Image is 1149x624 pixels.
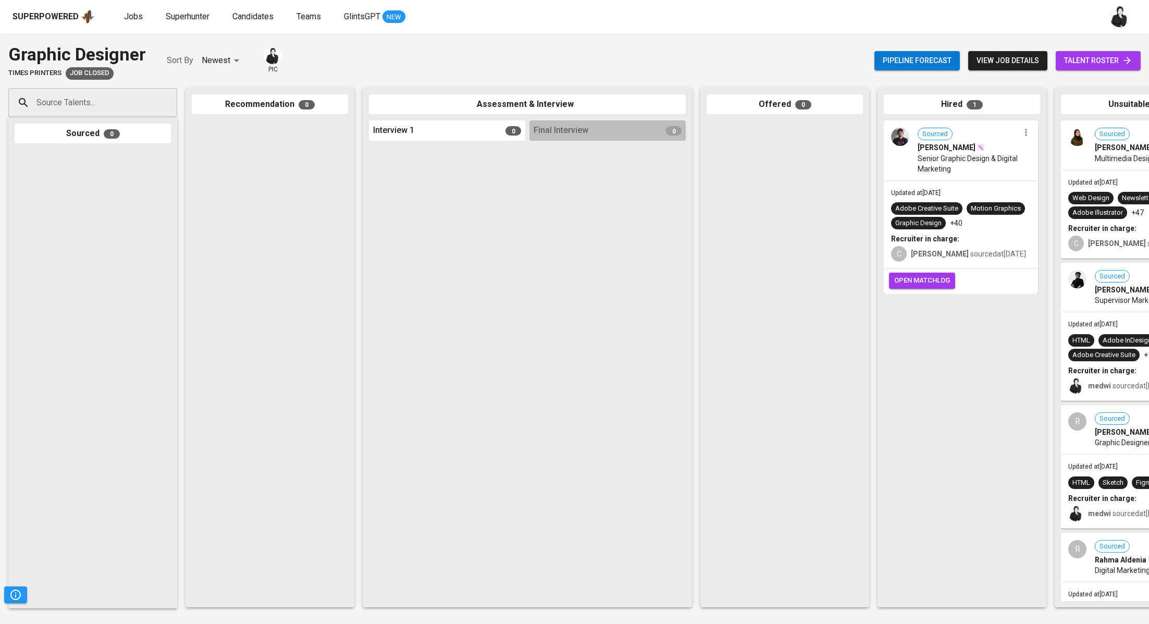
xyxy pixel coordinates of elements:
b: [PERSON_NAME] [1088,239,1146,248]
img: 8ee302c1e85a5e95f301dcb335feaaa7.jpg [1068,128,1086,146]
div: Recommendation [192,94,348,115]
span: NEW [382,12,405,22]
div: Assessment & Interview [369,94,686,115]
span: 0 [795,100,811,109]
span: Interview 1 [373,125,414,137]
div: Newest [202,51,243,70]
img: medwi@glints.com [1068,378,1084,394]
a: Superpoweredapp logo [13,9,95,25]
span: 0 [666,126,682,136]
img: medwi@glints.com [1068,506,1084,521]
span: Sourced [1095,414,1129,424]
b: Recruiter in charge: [1068,494,1136,503]
div: Sketch [1103,478,1123,488]
span: Jobs [124,11,143,21]
a: Candidates [232,10,276,23]
span: Updated at [DATE] [1068,179,1118,186]
div: Adobe Creative Suite [1072,350,1135,360]
span: Updated at [DATE] [891,189,941,197]
span: Final Interview [534,125,588,137]
a: Teams [296,10,323,23]
div: C [891,246,907,262]
span: talent roster [1064,54,1132,67]
span: Teams [296,11,321,21]
div: Hired [884,94,1040,115]
span: Times Printers [8,68,61,78]
button: view job details [968,51,1047,70]
button: open matchlog [889,273,955,289]
div: Web Design [1072,193,1109,203]
button: Pipeline Triggers [4,586,27,603]
a: talent roster [1056,51,1141,70]
div: Graphic Design [895,218,942,228]
b: Recruiter in charge: [1068,366,1136,375]
img: app logo [81,9,95,25]
span: Sourced [918,129,952,139]
p: Newest [202,54,230,67]
button: Pipeline forecast [874,51,960,70]
a: Superhunter [166,10,212,23]
div: Graphic Designer [8,42,146,67]
span: Updated at [DATE] [1068,591,1118,598]
b: medwi [1088,509,1111,518]
span: Sourced [1095,272,1129,282]
span: [PERSON_NAME] [918,142,975,153]
span: Pipeline forecast [883,54,952,67]
div: Adobe Illustrator [1072,208,1123,218]
a: Jobs [124,10,145,23]
p: Sort By [167,54,193,67]
div: Motion Graphics [971,204,1021,214]
span: Candidates [232,11,274,21]
span: Sourced [1095,542,1129,552]
div: HTML [1072,478,1090,488]
div: R [1068,540,1086,558]
img: 684a32cf5ee6741656dac7508587f4f2.jpg [891,128,909,146]
button: Open [171,102,174,104]
div: HTML [1072,336,1090,346]
span: 1 [967,100,983,109]
span: Sourced [1095,129,1129,139]
b: Recruiter in charge: [891,235,959,243]
span: 0 [104,129,120,139]
span: Superhunter [166,11,209,21]
b: Recruiter in charge: [1068,224,1136,233]
img: 66bb0af290927324b4cd23356aad1344.jpeg [1068,270,1086,288]
div: Sourced [15,124,171,144]
span: Rahma Aldenia [1095,555,1146,565]
img: medwi@glints.com [265,48,281,64]
span: Updated at [DATE] [1068,463,1118,470]
span: sourced at [DATE] [911,250,1026,258]
span: open matchlog [894,275,950,287]
div: C [1068,236,1084,251]
span: GlintsGPT [344,11,380,21]
span: Job Closed [66,68,114,78]
div: Adobe Creative Suite [895,204,958,214]
div: Offered [707,94,863,115]
p: +47 [1131,207,1144,218]
span: 0 [505,126,521,136]
span: Senior Graphic Design & Digital Marketing [918,153,1019,174]
div: Sourced[PERSON_NAME]Senior Graphic Design & Digital MarketingUpdated at[DATE]Adobe Creative Suite... [884,120,1038,294]
div: R [1068,412,1086,431]
div: Job already placed by Glints [66,67,114,80]
a: GlintsGPT NEW [344,10,405,23]
b: medwi [1088,382,1111,390]
p: +40 [950,218,962,228]
span: view job details [977,54,1039,67]
img: magic_wand.svg [977,143,985,152]
div: pic [264,47,282,74]
span: Updated at [DATE] [1068,321,1118,328]
b: [PERSON_NAME] [911,250,969,258]
span: 0 [299,100,315,109]
div: Superpowered [13,11,79,23]
img: medwi@glints.com [1109,6,1130,27]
